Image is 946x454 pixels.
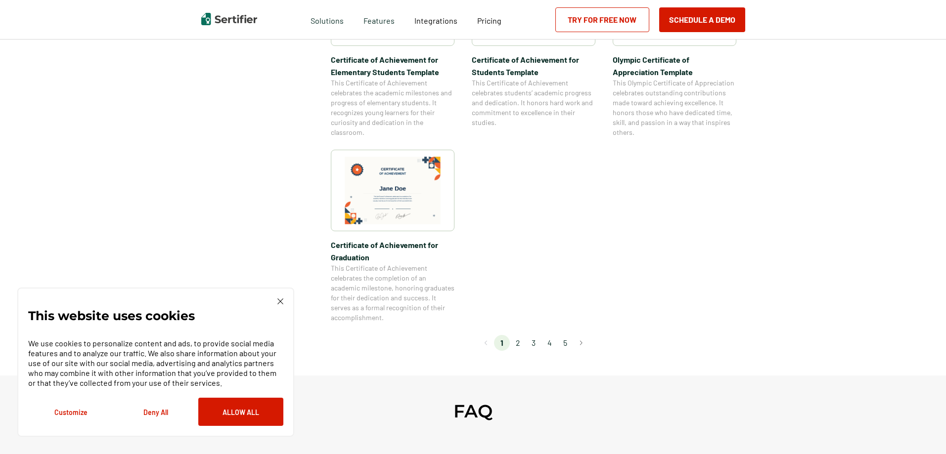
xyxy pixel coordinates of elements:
[613,78,736,137] span: This Olympic Certificate of Appreciation celebrates outstanding contributions made toward achievi...
[477,16,501,25] span: Pricing
[472,78,595,127] span: This Certificate of Achievement celebrates students’ academic progress and dedication. It honors ...
[331,150,454,323] a: Certificate of Achievement for GraduationCertificate of Achievement for GraduationThis Certificat...
[28,311,195,321] p: This website uses cookies
[510,335,526,351] li: page 2
[477,13,501,26] a: Pricing
[331,263,454,323] span: This Certificate of Achievement celebrates the completion of an academic milestone, honoring grad...
[414,13,457,26] a: Integrations
[331,53,454,78] span: Certificate of Achievement for Elementary Students Template
[331,78,454,137] span: This Certificate of Achievement celebrates the academic milestones and progress of elementary stu...
[363,13,395,26] span: Features
[557,335,573,351] li: page 5
[478,335,494,351] button: Go to previous page
[659,7,745,32] button: Schedule a Demo
[541,335,557,351] li: page 4
[555,7,649,32] a: Try for Free Now
[414,16,457,25] span: Integrations
[453,400,493,422] h2: FAQ
[311,13,344,26] span: Solutions
[613,53,736,78] span: Olympic Certificate of Appreciation​ Template
[277,298,283,304] img: Cookie Popup Close
[897,407,946,454] iframe: Chat Widget
[331,239,454,263] span: Certificate of Achievement for Graduation
[526,335,541,351] li: page 3
[494,335,510,351] li: page 1
[28,398,113,426] button: Customize
[573,335,589,351] button: Go to next page
[113,398,198,426] button: Deny All
[201,13,257,25] img: Sertifier | Digital Credentialing Platform
[198,398,283,426] button: Allow All
[472,53,595,78] span: Certificate of Achievement for Students Template
[28,338,283,388] p: We use cookies to personalize content and ads, to provide social media features and to analyze ou...
[345,157,441,224] img: Certificate of Achievement for Graduation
